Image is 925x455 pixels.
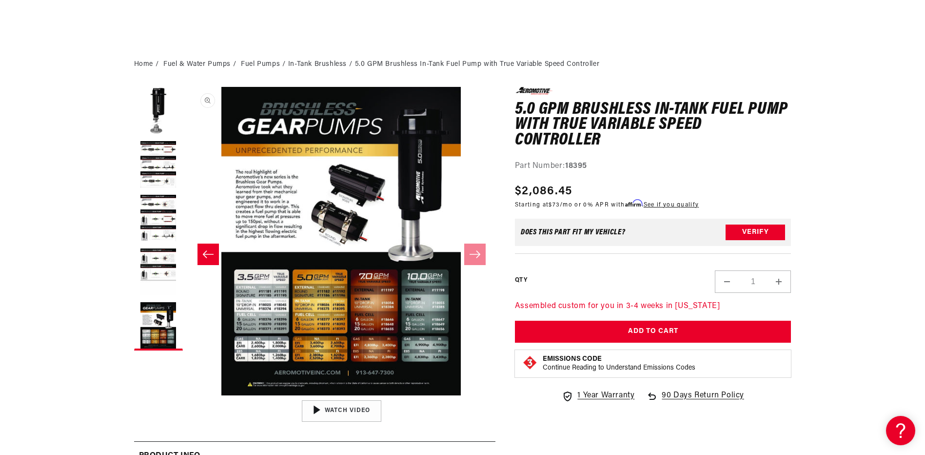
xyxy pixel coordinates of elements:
button: Load image 3 in gallery view [134,194,183,243]
button: Slide right [464,244,486,265]
button: Emissions CodeContinue Reading to Understand Emissions Codes [543,355,695,372]
button: Load image 2 in gallery view [134,141,183,189]
a: Fuel Pumps [241,59,280,70]
img: Emissions code [522,355,538,371]
strong: 18395 [565,162,587,170]
li: 5.0 GPM Brushless In-Tank Fuel Pump with True Variable Speed Controller [355,59,600,70]
button: Slide left [197,244,219,265]
span: $73 [549,202,560,208]
strong: Emissions Code [543,355,602,363]
a: 1 Year Warranty [562,390,634,402]
p: Assembled custom for you in 3-4 weeks in [US_STATE] [515,300,791,313]
p: Continue Reading to Understand Emissions Codes [543,364,695,372]
span: $2,086.45 [515,183,572,200]
span: 90 Days Return Policy [662,390,744,412]
button: Verify [726,225,785,240]
h1: 5.0 GPM Brushless In-Tank Fuel Pump with True Variable Speed Controller [515,102,791,148]
span: Affirm [625,200,642,207]
div: Does This part fit My vehicle? [521,228,626,236]
media-gallery: Gallery Viewer [134,87,495,421]
li: In-Tank Brushless [288,59,355,70]
a: See if you qualify - Learn more about Affirm Financing (opens in modal) [644,202,699,208]
label: QTY [515,276,527,285]
button: Add to Cart [515,321,791,343]
button: Load image 4 in gallery view [134,248,183,297]
nav: breadcrumbs [134,59,791,70]
a: Fuel & Water Pumps [163,59,231,70]
button: Load image 1 in gallery view [134,87,183,136]
a: 90 Days Return Policy [646,390,744,412]
span: 1 Year Warranty [577,390,634,402]
p: Starting at /mo or 0% APR with . [515,200,699,209]
button: Load image 5 in gallery view [134,302,183,351]
div: Part Number: [515,160,791,173]
a: Home [134,59,153,70]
